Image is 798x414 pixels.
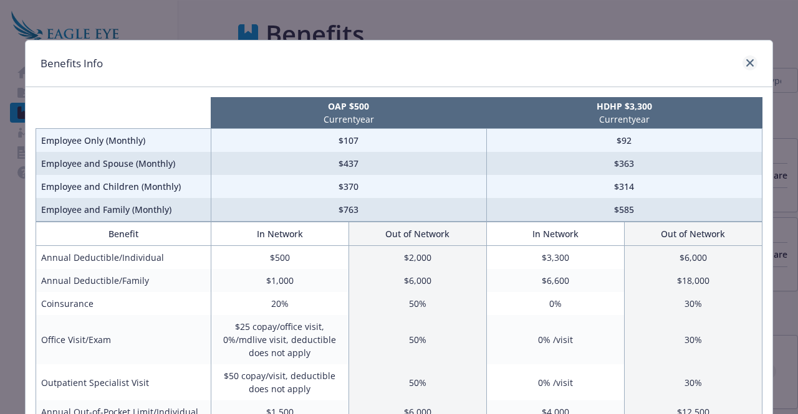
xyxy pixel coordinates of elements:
[624,292,762,315] td: 30%
[624,222,762,246] th: Out of Network
[36,292,211,315] td: Coinsurance
[211,152,486,175] td: $437
[211,129,486,153] td: $107
[349,269,486,292] td: $6,000
[211,292,349,315] td: 20%
[211,269,349,292] td: $1,000
[211,315,349,364] td: $25 copay/office visit, 0%/mdlive visit, deductible does not apply
[624,315,762,364] td: 30%
[486,246,624,270] td: $3,300
[624,364,762,400] td: 30%
[349,315,486,364] td: 50%
[36,198,211,222] td: Employee and Family (Monthly)
[36,129,211,153] td: Employee Only (Monthly)
[486,292,624,315] td: 0%
[489,100,759,113] p: HDHP $3,300
[349,222,486,246] th: Out of Network
[213,113,484,126] p: Current year
[211,364,349,400] td: $50 copay/visit, deductible does not apply
[36,315,211,364] td: Office Visit/Exam
[41,55,103,72] h1: Benefits Info
[486,129,762,153] td: $92
[36,175,211,198] td: Employee and Children (Monthly)
[211,198,486,222] td: $763
[349,246,486,270] td: $2,000
[486,152,762,175] td: $363
[486,222,624,246] th: In Network
[486,364,624,400] td: 0% /visit
[36,246,211,270] td: Annual Deductible/Individual
[211,222,349,246] th: In Network
[211,175,486,198] td: $370
[486,269,624,292] td: $6,600
[743,55,757,70] a: close
[486,175,762,198] td: $314
[36,364,211,400] td: Outpatient Specialist Visit
[349,364,486,400] td: 50%
[211,246,349,270] td: $500
[489,113,759,126] p: Current year
[36,152,211,175] td: Employee and Spouse (Monthly)
[349,292,486,315] td: 50%
[486,315,624,364] td: 0% /visit
[36,97,211,129] th: intentionally left blank
[486,198,762,222] td: $585
[213,100,484,113] p: OAP $500
[36,222,211,246] th: Benefit
[624,246,762,270] td: $6,000
[36,269,211,292] td: Annual Deductible/Family
[624,269,762,292] td: $18,000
